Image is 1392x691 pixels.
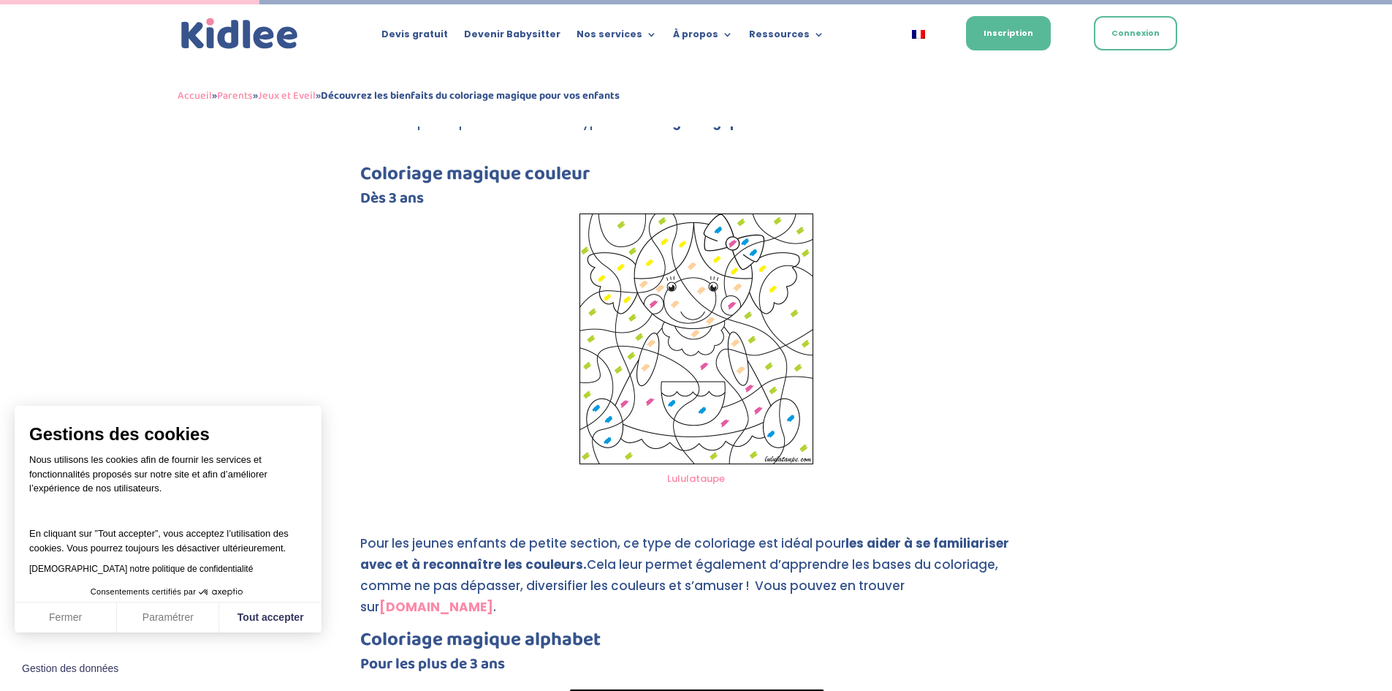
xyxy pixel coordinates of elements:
[117,603,219,633] button: Paramétrer
[178,15,302,53] img: logo_kidlee_bleu
[912,30,925,39] img: Français
[381,29,448,45] a: Devis gratuit
[29,513,307,556] p: En cliquant sur ”Tout accepter”, vous acceptez l’utilisation des cookies. Vous pourrez toujours l...
[321,87,620,105] strong: Découvrez les bienfaits du coloriage magique pour vos enfants
[749,29,824,45] a: Ressources
[178,87,620,105] span: » » »
[1094,16,1177,50] a: Connexion
[29,564,253,574] a: [DEMOGRAPHIC_DATA] notre politique de confidentialité
[15,603,117,633] button: Fermer
[360,146,1032,191] h3: Coloriage magique couleur
[29,453,307,505] p: Nous utilisons les cookies afin de fournir les services et fonctionnalités proposés sur notre sit...
[577,29,657,45] a: Nos services
[83,583,253,602] button: Consentements certifiés par
[29,423,307,445] span: Gestions des cookies
[966,16,1051,50] a: Inscription
[579,214,813,464] img: Coloriage magique couleur
[360,512,1032,630] p: Pour les jeunes enfants de petite section, ce type de coloriage est idéal pour Cela leur permet é...
[360,535,1009,573] strong: les aider à se familiariser avec et à reconnaître les couleurs.
[219,603,322,633] button: Tout accepter
[13,654,127,684] button: Fermer le widget sans consentement
[673,29,733,45] a: À propos
[360,92,991,131] strong: respecter un code couleur
[464,29,560,45] a: Devenir Babysitter
[667,472,725,486] a: Lululataupe
[379,598,493,616] a: [DOMAIN_NAME]
[178,87,212,105] a: Accueil
[360,191,1032,214] h4: Dès 3 ans
[258,87,316,105] a: Jeux et Eveil
[22,662,118,676] span: Gestion des données
[178,15,302,53] a: Kidlee Logo
[360,630,1032,657] h3: Coloriage magique alphabet
[91,588,196,596] span: Consentements certifiés par
[360,657,1032,679] h4: Pour les plus de 3 ans
[199,570,243,614] svg: Axeptio
[626,113,753,131] strong: coloriage magique.
[217,87,253,105] a: Parents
